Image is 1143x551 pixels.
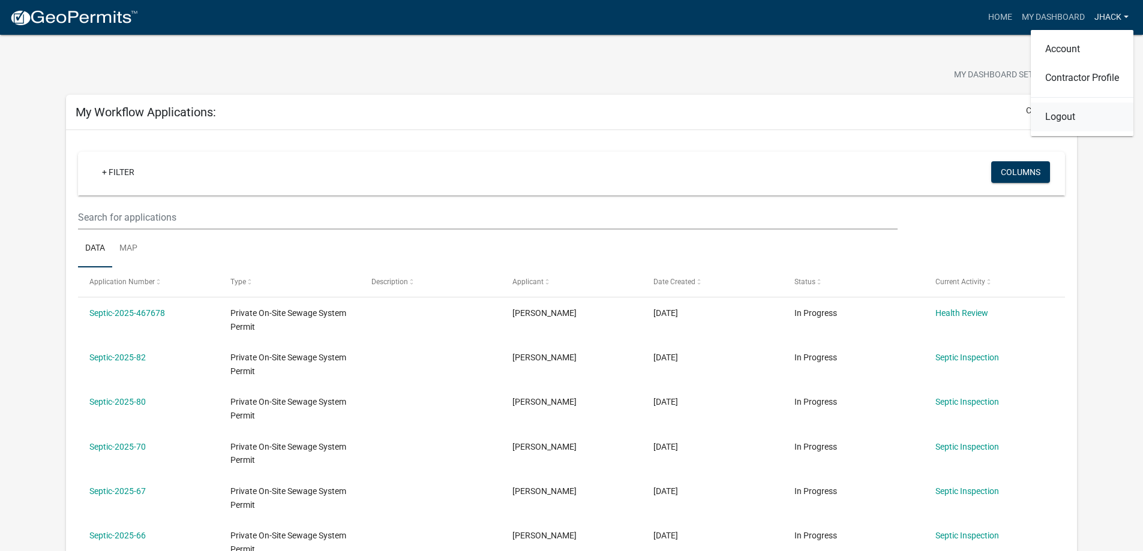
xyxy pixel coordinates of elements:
span: 08/12/2025 [653,353,678,362]
a: Account [1031,35,1133,64]
span: Private On-Site Sewage System Permit [230,442,346,465]
span: 06/18/2025 [653,486,678,496]
div: jhack [1031,30,1133,136]
span: John Hack II [512,531,577,540]
a: Home [983,6,1017,29]
a: Septic Inspection [935,397,999,407]
span: In Progress [794,353,837,362]
span: 06/18/2025 [653,531,678,540]
span: Private On-Site Sewage System Permit [230,486,346,510]
a: Septic-2025-82 [89,353,146,362]
a: Health Review [935,308,988,318]
a: Septic Inspection [935,442,999,451]
span: Current Activity [935,278,985,286]
datatable-header-cell: Status [782,267,923,296]
span: Private On-Site Sewage System Permit [230,308,346,332]
span: 08/22/2025 [653,308,678,318]
a: + Filter [92,161,144,183]
span: Status [794,278,815,286]
span: 07/09/2025 [653,442,678,451]
span: In Progress [794,442,837,451]
span: 08/01/2025 [653,397,678,407]
a: Septic Inspection [935,531,999,540]
a: Septic-2025-66 [89,531,146,540]
span: Date Created [653,278,695,286]
button: My Dashboard Settingssettings [944,64,1084,87]
a: Map [112,230,145,268]
a: Data [78,230,112,268]
a: Logout [1031,103,1133,131]
a: Septic-2025-467678 [89,308,165,318]
datatable-header-cell: Description [360,267,501,296]
datatable-header-cell: Applicant [501,267,642,296]
span: John Hack II [512,397,577,407]
a: jhack [1090,6,1133,29]
span: In Progress [794,486,837,496]
span: In Progress [794,397,837,407]
span: In Progress [794,308,837,318]
span: Application Number [89,278,155,286]
span: John Hack II [512,486,577,496]
a: Septic-2025-70 [89,442,146,451]
a: Contractor Profile [1031,64,1133,92]
a: Septic-2025-67 [89,486,146,496]
span: John Hack II [512,353,577,362]
span: Private On-Site Sewage System Permit [230,397,346,420]
datatable-header-cell: Date Created [642,267,783,296]
button: collapse [1026,104,1067,117]
button: Columns [991,161,1050,183]
span: Applicant [512,278,544,286]
span: My Dashboard Settings [954,68,1057,83]
span: Type [230,278,246,286]
span: Description [371,278,408,286]
span: Private On-Site Sewage System Permit [230,353,346,376]
a: Septic-2025-80 [89,397,146,407]
span: In Progress [794,531,837,540]
h5: My Workflow Applications: [76,105,216,119]
a: Septic Inspection [935,486,999,496]
span: John Hack II [512,442,577,451]
datatable-header-cell: Type [219,267,360,296]
a: Septic Inspection [935,353,999,362]
span: John Hack II [512,308,577,318]
a: My Dashboard [1017,6,1090,29]
input: Search for applications [78,205,897,230]
datatable-header-cell: Application Number [78,267,219,296]
datatable-header-cell: Current Activity [923,267,1064,296]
